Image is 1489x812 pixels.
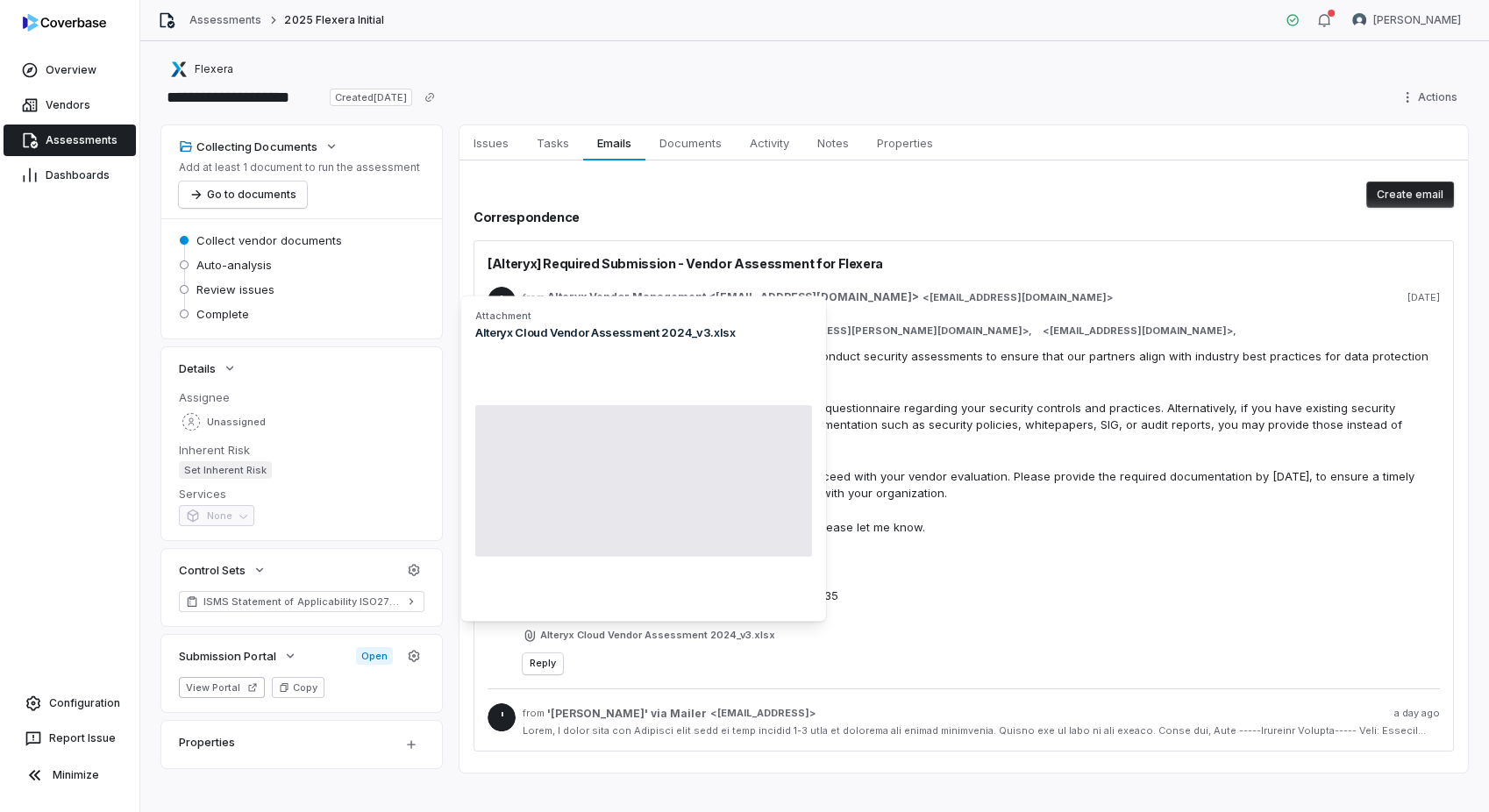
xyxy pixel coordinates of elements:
[673,324,1022,338] span: [PERSON_NAME][EMAIL_ADDRESS][PERSON_NAME][DOMAIN_NAME]
[46,63,96,77] span: Overview
[710,707,717,720] span: <
[23,14,106,32] img: logo-D7KZi-bG.svg
[414,82,445,113] button: Copy link
[488,703,516,731] span: '
[475,310,812,323] span: Attachment
[1342,7,1471,33] button: Diana Esparza avatar[PERSON_NAME]
[523,348,1440,605] div: As part of our vendor risk management process, we conduct security assessments to ensure that our...
[7,758,132,793] button: Minimize
[179,360,216,376] span: Details
[179,461,272,479] span: Set Inherent Risk
[923,291,930,304] span: <
[1395,84,1468,110] button: Actions
[53,768,99,782] span: Minimize
[179,648,276,664] span: Submission Portal
[547,707,707,721] span: '[PERSON_NAME]' via Mailer
[467,132,516,154] span: Issues
[179,389,424,405] dt: Assignee
[272,677,324,698] button: Copy
[174,131,344,162] button: Collecting Documents
[590,132,638,154] span: Emails
[207,416,266,429] span: Unassigned
[179,160,420,175] p: Add at least 1 document to run the assessment
[179,562,246,578] span: Control Sets
[1352,13,1366,27] img: Diana Esparza avatar
[523,291,540,304] span: from
[195,62,233,76] span: Flexera
[284,13,384,27] span: 2025 Flexera Initial
[663,324,1032,338] span: > ,
[4,54,136,86] a: Overview
[179,139,317,154] div: Collecting Documents
[1394,707,1440,720] span: a day ago
[179,442,424,458] dt: Inherent Risk
[1050,324,1227,338] span: [EMAIL_ADDRESS][DOMAIN_NAME]
[652,132,729,154] span: Documents
[4,89,136,121] a: Vendors
[174,640,303,672] button: Submission Portal
[547,707,816,721] span: >
[189,13,261,27] a: Assessments
[810,132,856,154] span: Notes
[717,707,809,720] span: [EMAIL_ADDRESS]
[1373,13,1461,27] span: [PERSON_NAME]
[46,168,110,182] span: Dashboards
[540,629,775,642] span: Alteryx Cloud Vendor Assessment 2024_v3.xlsx
[165,53,239,85] button: https://flexera.com/Flexera
[356,647,393,665] span: Open
[523,653,563,674] button: Reply
[179,677,265,698] button: View Portal
[1407,291,1440,304] span: [DATE]
[203,595,400,609] span: ISMS Statement of Applicability ISO27001 2022
[49,731,116,745] span: Report Issue
[46,133,118,147] span: Assessments
[474,208,1454,226] h2: Correspondence
[523,724,1440,737] div: Lorem, I dolor sita con Adipisci elit sedd ei temp incidid 1-3 utla et dolorema ali enimad minimv...
[743,132,796,154] span: Activity
[4,160,136,191] a: Dashboards
[196,257,272,273] span: Auto-analysis
[870,132,940,154] span: Properties
[530,132,576,154] span: Tasks
[174,353,242,384] button: Details
[179,591,424,612] a: ISMS Statement of Applicability ISO27001 2022
[196,281,274,297] span: Review issues
[930,291,1107,304] span: [EMAIL_ADDRESS][DOMAIN_NAME]
[523,707,540,720] span: from
[46,98,90,112] span: Vendors
[330,89,412,106] span: Created [DATE]
[547,290,1113,304] span: >
[475,324,736,340] div: Alteryx Cloud Vendor Assessment 2024_v3.xlsx
[7,723,132,754] button: Report Issue
[179,182,307,208] button: Go to documents
[179,486,424,502] dt: Services
[7,687,132,719] a: Configuration
[523,609,1440,622] span: Attachments
[4,125,136,156] a: Assessments
[1043,324,1050,338] span: <
[488,254,883,273] span: [Alteryx] Required Submission - Vendor Assessment for Flexera
[1039,324,1236,338] span: > ,
[174,554,272,586] button: Control Sets
[49,696,120,710] span: Configuration
[1366,182,1454,208] button: Create email
[488,287,516,315] span: A
[547,290,919,304] span: Alteryx Vendor Management <[EMAIL_ADDRESS][DOMAIN_NAME]>
[196,306,249,322] span: Complete
[196,232,342,248] span: Collect vendor documents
